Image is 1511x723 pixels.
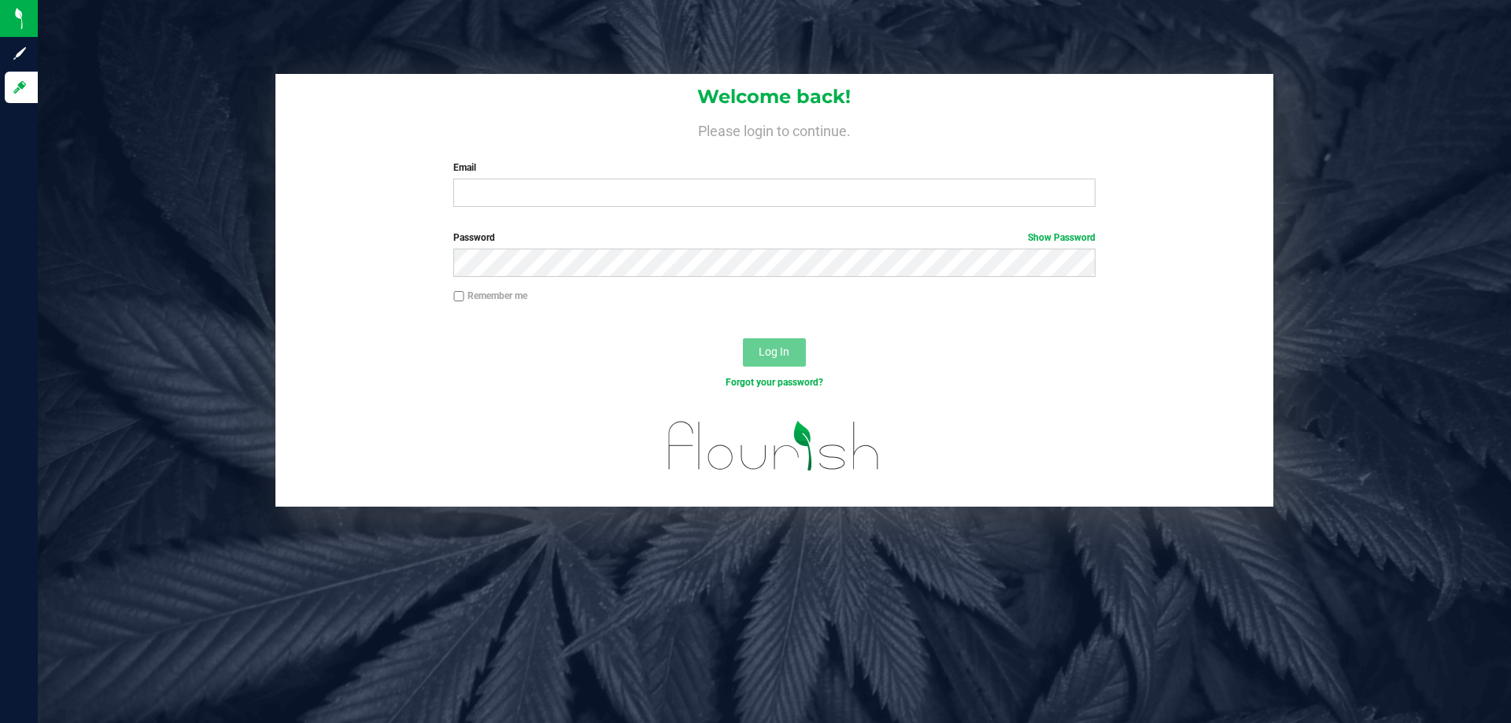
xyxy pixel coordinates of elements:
[726,377,823,388] a: Forgot your password?
[743,338,806,367] button: Log In
[275,120,1273,138] h4: Please login to continue.
[12,46,28,61] inline-svg: Sign up
[649,406,899,486] img: flourish_logo.svg
[12,79,28,95] inline-svg: Log in
[275,87,1273,107] h1: Welcome back!
[453,160,1095,175] label: Email
[453,291,464,302] input: Remember me
[453,232,495,243] span: Password
[759,345,789,358] span: Log In
[1028,232,1095,243] a: Show Password
[453,289,527,303] label: Remember me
